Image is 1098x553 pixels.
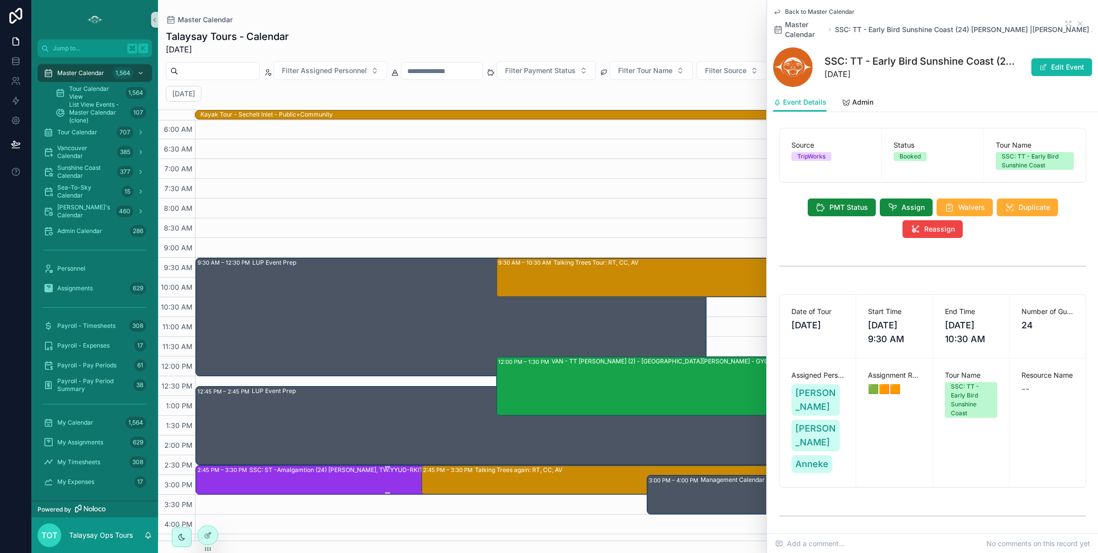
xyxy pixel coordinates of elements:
span: Admin [852,97,873,107]
div: 17 [134,476,146,488]
span: 1:30 PM [163,421,195,430]
div: 377 [117,166,133,178]
span: [PERSON_NAME] [795,422,836,449]
a: Admin [842,93,873,113]
div: Management Calendar Review [701,476,787,484]
span: Vancouver Calendar [57,144,113,160]
span: Filter Payment Status [505,66,576,76]
span: Powered by [38,506,71,513]
span: [DATE] 10:30 AM [945,318,997,346]
div: 1,564 [125,417,146,429]
span: [PERSON_NAME]'s Calendar [57,203,112,219]
span: 6:30 AM [161,145,195,153]
div: 9:30 AM – 10:30 AMTalking Trees Tour: RT, CC, AV [497,258,1007,297]
a: Sea-To-Sky Calendar15 [38,183,152,200]
div: 61 [134,359,146,371]
a: Back to Master Calendar [773,8,855,16]
span: Waivers [958,202,985,212]
div: 2:45 PM – 3:30 PM [423,465,475,475]
div: 308 [129,320,146,332]
span: Duplicate [1019,202,1050,212]
a: [PERSON_NAME] [791,420,840,451]
span: [DATE] [791,318,844,332]
span: Start Time [868,307,920,316]
div: 12:00 PM – 1:30 PM [498,357,551,367]
span: Tour Name [996,140,1074,150]
a: Personnel [38,260,152,277]
span: Filter Assigned Personnel [282,66,367,76]
a: Master Calendar [166,15,233,25]
span: Payroll - Timesheets [57,322,116,330]
a: Master Calendar [773,20,825,39]
span: Back to Master Calendar [785,8,855,16]
div: 15 [121,186,133,197]
div: 12:45 PM – 2:45 PM [197,387,252,396]
div: 9:30 AM – 12:30 PMLUP Event Prep [196,258,706,376]
span: Date of Tour [791,307,844,316]
a: Powered by [32,501,158,517]
a: Master Calendar1,564 [38,64,152,82]
button: Select Button [274,61,387,80]
span: Payroll - Pay Period Summary [57,377,129,393]
div: 2:45 PM – 3:30 PM [197,465,249,475]
span: No comments on this record yet [986,539,1090,549]
div: 460 [116,205,133,217]
a: Tour Calendar View1,564 [49,84,152,102]
span: Filter Source [705,66,746,76]
span: 2:30 PM [162,461,195,469]
a: My Timesheets308 [38,453,152,471]
span: Master Calendar [178,15,233,25]
p: Talaysay Ops Tours [69,530,133,540]
span: Sunshine Coast Calendar [57,164,113,180]
div: 286 [130,225,146,237]
a: Tour Calendar707 [38,123,152,141]
span: End Time [945,307,997,316]
div: 1,564 [125,87,146,99]
button: Select Button [497,61,596,80]
a: List View Events - Master Calendar (clone)107 [49,104,152,121]
img: App logo [87,12,103,28]
span: 12:30 PM [159,382,195,390]
a: Sunshine Coast Calendar377 [38,163,152,181]
div: Talking Trees again: RT, CC, AV [475,466,562,474]
span: 24 [1021,318,1074,332]
div: VAN - TT [PERSON_NAME] (2) - [GEOGRAPHIC_DATA][PERSON_NAME] - GYG - GYGX7N3R9H6M [551,357,823,365]
div: 12:00 PM – 1:30 PMVAN - TT [PERSON_NAME] (2) - [GEOGRAPHIC_DATA][PERSON_NAME] - GYG - GYGX7N3R9H6M [497,357,1097,415]
span: Jump to... [53,44,123,52]
h1: SSC: TT - Early Bird Sunshine Coast (24) [PERSON_NAME] |[PERSON_NAME] Tours, TW:UUWR-TKKK [824,54,1018,68]
a: Assignments629 [38,279,152,297]
div: SSC: TT - Early Bird Sunshine Coast [1002,152,1068,170]
div: 629 [130,282,146,294]
span: [DATE] 9:30 AM [868,318,920,346]
div: LUP Event Prep [252,387,296,395]
span: 2:00 PM [162,441,195,449]
div: 707 [117,126,133,138]
div: 38 [133,379,146,391]
div: scrollable content [32,57,158,501]
span: Tour Name [945,370,997,380]
span: Number of Guests [1021,307,1074,316]
div: 17 [134,340,146,352]
div: Talking Trees Tour: RT, CC, AV [553,259,638,267]
button: Select Button [697,61,767,80]
span: 🟩🟧🟧 [868,382,920,396]
a: Payroll - Timesheets308 [38,317,152,335]
a: My Expenses17 [38,473,152,491]
span: List View Events - Master Calendar (clone) [69,101,126,124]
span: Source [791,140,869,150]
span: Event Details [783,97,826,107]
a: My Calendar1,564 [38,414,152,432]
span: 7:30 AM [162,184,195,193]
span: 10:00 AM [158,283,195,291]
div: 2:45 PM – 3:30 PMTalking Trees again: RT, CC, AV [422,466,804,494]
a: Vancouver Calendar385 [38,143,152,161]
span: 7:00 AM [162,164,195,173]
span: 4:30 PM [162,540,195,548]
span: Add a comment... [775,539,845,549]
a: Payroll - Pay Periods61 [38,356,152,374]
button: Select Button [610,61,693,80]
div: 12:45 PM – 2:45 PMLUP Event Prep [196,387,1097,465]
span: 9:30 AM [161,263,195,272]
span: Resource Name [1021,370,1074,380]
div: 3:00 PM – 4:00 PMManagement Calendar Review [647,475,1029,514]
